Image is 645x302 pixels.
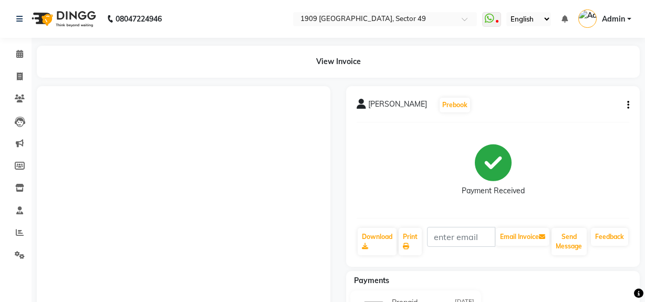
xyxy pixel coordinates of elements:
[440,98,470,112] button: Prebook
[552,228,587,255] button: Send Message
[37,46,640,78] div: View Invoice
[591,228,628,246] a: Feedback
[116,4,162,34] b: 08047224946
[496,228,549,246] button: Email Invoice
[427,227,495,247] input: enter email
[354,276,389,285] span: Payments
[602,14,625,25] span: Admin
[462,185,525,196] div: Payment Received
[358,228,397,255] a: Download
[578,9,597,28] img: Admin
[399,228,422,255] a: Print
[368,99,427,113] span: [PERSON_NAME]
[27,4,99,34] img: logo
